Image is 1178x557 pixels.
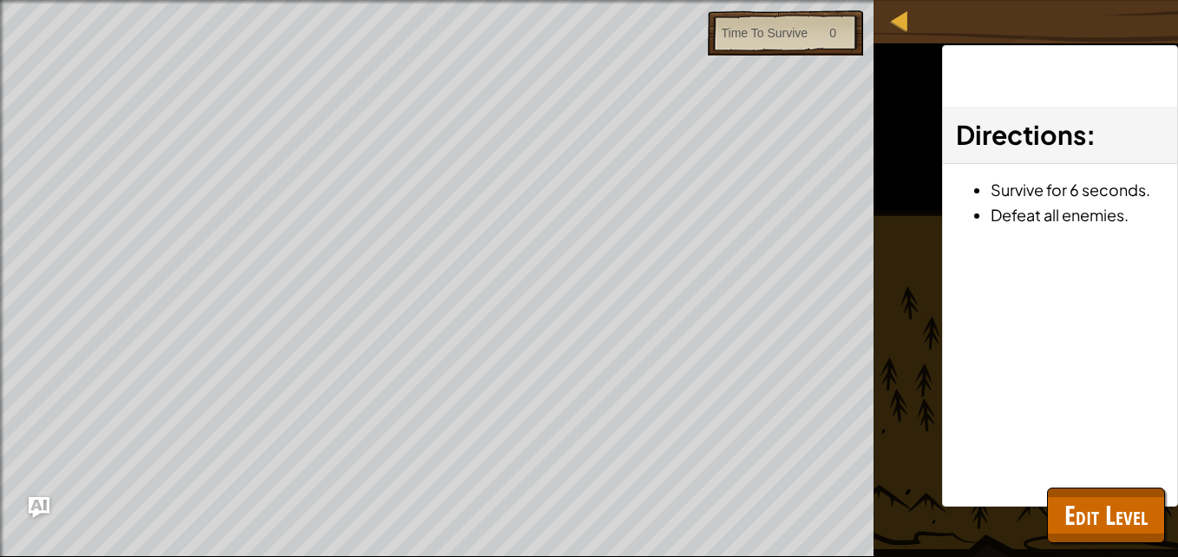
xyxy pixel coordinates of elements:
[29,497,49,518] button: Ask AI
[956,115,1164,154] h3: :
[1047,488,1165,543] button: Edit Level
[1064,497,1148,533] span: Edit Level
[991,177,1164,202] li: Survive for 6 seconds.
[956,118,1086,151] span: Directions
[722,24,808,42] div: Time To Survive
[991,202,1164,227] li: Defeat all enemies.
[829,24,836,42] div: 0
